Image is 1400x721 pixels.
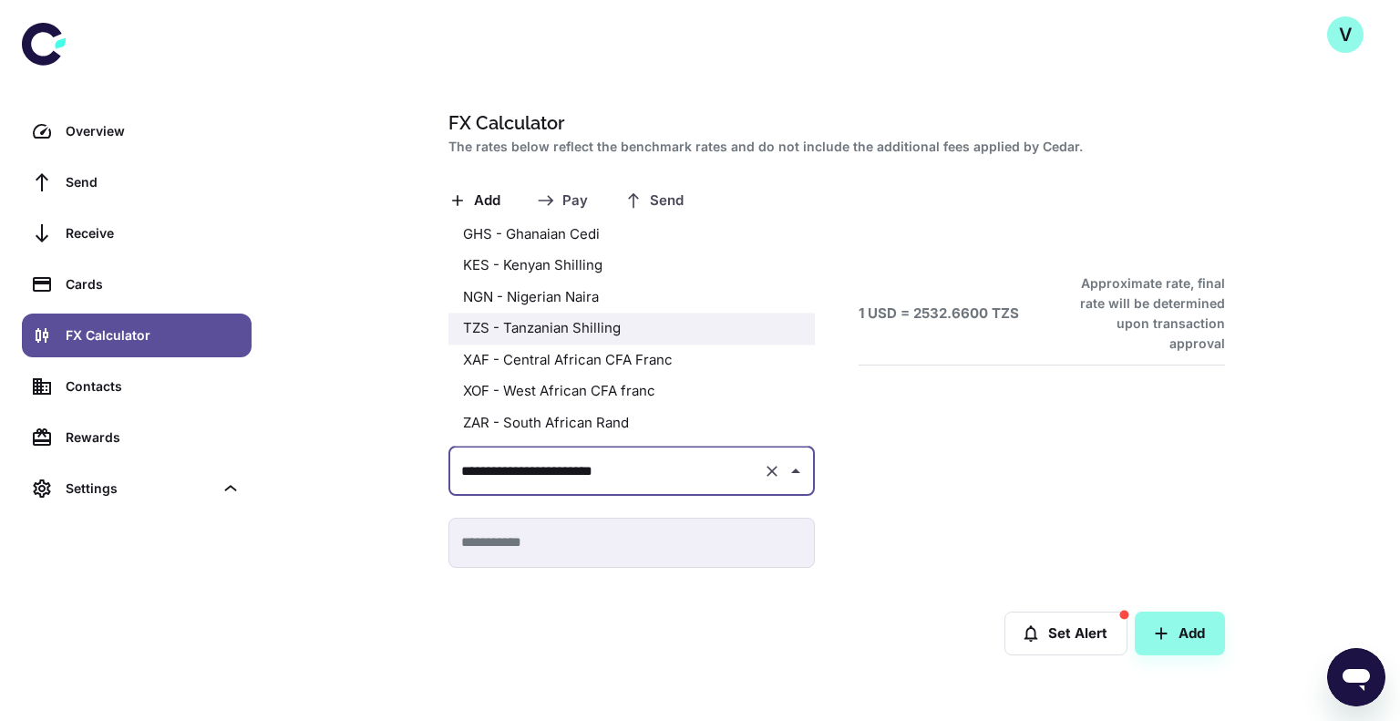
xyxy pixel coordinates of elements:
a: Cards [22,263,252,306]
div: Receive [66,223,241,243]
button: Set Alert [1004,612,1127,655]
a: FX Calculator [22,314,252,357]
a: Receive [22,211,252,255]
span: Send [650,192,684,210]
span: Add [474,192,500,210]
div: Settings [22,467,252,510]
a: Send [22,160,252,204]
li: XAF - Central African CFA Franc [448,345,815,376]
div: Overview [66,121,241,141]
h1: FX Calculator [448,109,1218,137]
div: Settings [66,479,213,499]
button: Clear [759,458,785,484]
div: Send [66,172,241,192]
button: Close [783,458,808,484]
div: Contacts [66,376,241,397]
h6: Approximate rate, final rate will be determined upon transaction approval [1060,273,1225,354]
li: ZAR - South African Rand [448,407,815,439]
li: XOF - West African CFA franc [448,376,815,407]
a: Contacts [22,365,252,408]
li: KES - Kenyan Shilling [448,250,815,282]
span: Pay [562,192,588,210]
h2: The rates below reflect the benchmark rates and do not include the additional fees applied by Cedar. [448,137,1218,157]
iframe: Button to launch messaging window [1327,648,1385,706]
div: FX Calculator [66,325,241,345]
h6: 1 USD = 2532.6600 TZS [859,304,1019,324]
a: Overview [22,109,252,153]
li: GHS - Ghanaian Cedi [448,219,815,251]
li: NGN - Nigerian Naira [448,282,815,314]
button: V [1327,16,1364,53]
button: Add [1135,612,1225,655]
div: Rewards [66,427,241,448]
li: TZS - Tanzanian Shilling [448,313,815,345]
a: Rewards [22,416,252,459]
div: Cards [66,274,241,294]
